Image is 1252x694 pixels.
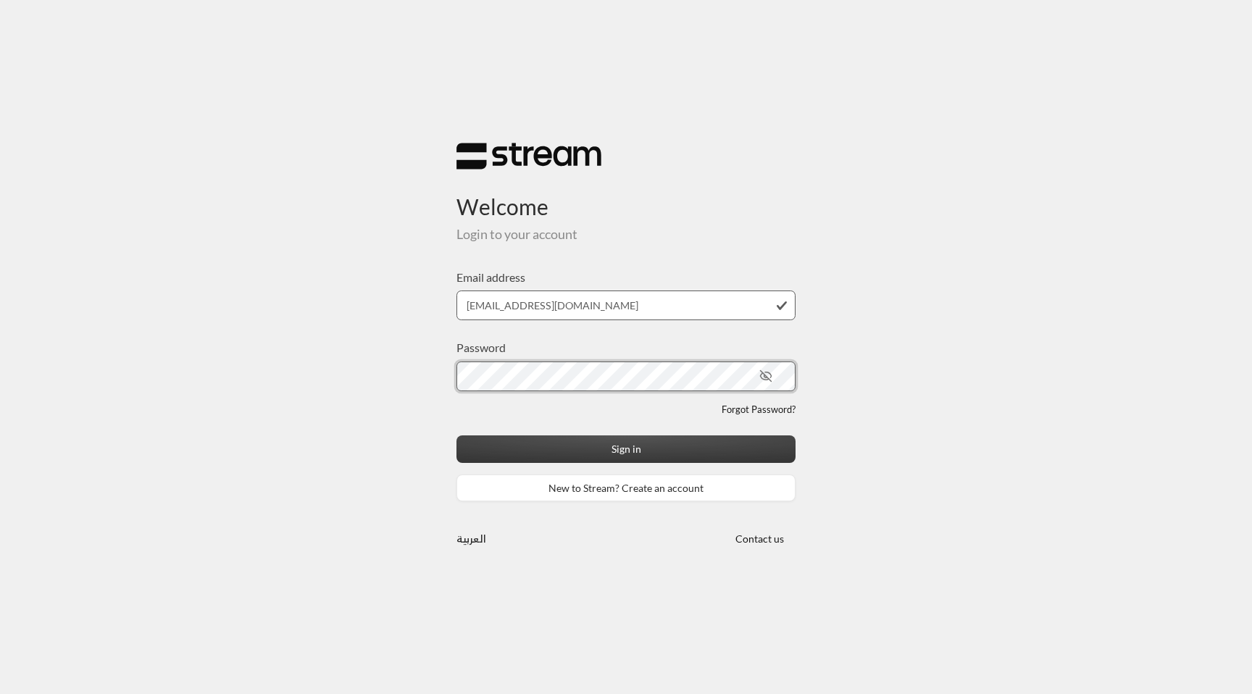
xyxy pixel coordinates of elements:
a: Forgot Password? [722,403,796,417]
h5: Login to your account [456,227,796,243]
a: New to Stream? Create an account [456,474,796,501]
button: toggle password visibility [754,364,778,388]
button: Sign in [456,435,796,462]
input: Type your email here [456,290,796,320]
h3: Welcome [456,170,796,220]
label: Password [456,339,506,356]
button: Contact us [723,525,796,552]
a: Contact us [723,532,796,545]
img: Stream Logo [456,142,601,170]
label: Email address [456,269,525,286]
a: العربية [456,525,486,552]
